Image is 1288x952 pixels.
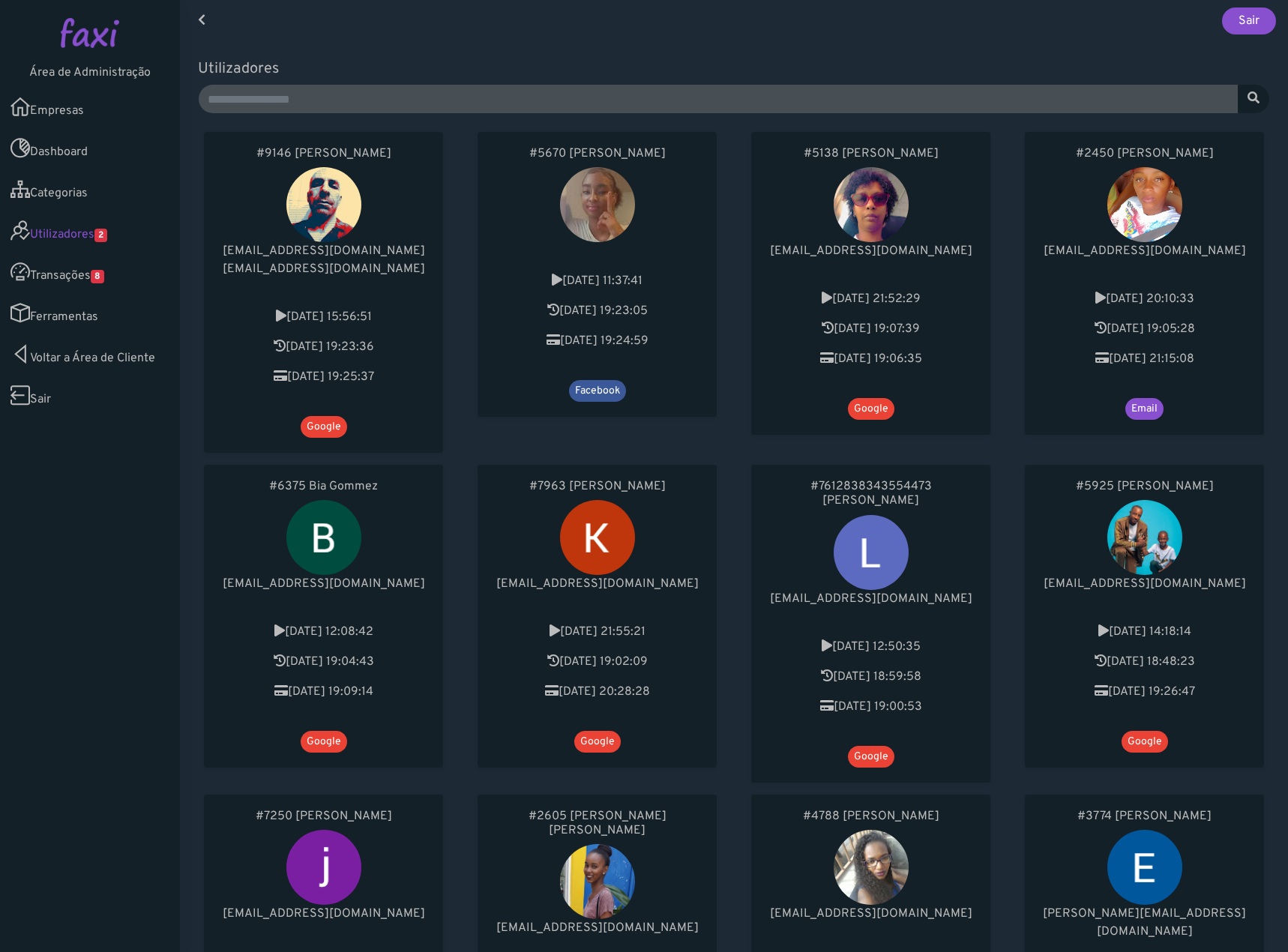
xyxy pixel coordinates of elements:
[493,810,702,838] a: #2605 [PERSON_NAME] [PERSON_NAME]
[766,320,975,338] p: Última actividade
[219,810,428,824] a: #7250 [PERSON_NAME]
[493,653,702,671] p: Última actividade
[493,332,702,350] p: Última transacção
[493,683,702,701] p: Última transacção
[493,623,702,641] p: Criado em
[1125,398,1164,420] span: Email
[770,591,972,606] span: [EMAIL_ADDRESS][DOMAIN_NAME]
[766,810,975,824] a: #4788 [PERSON_NAME]
[1040,810,1249,824] a: #3774 [PERSON_NAME]
[1040,653,1249,671] p: Última actividade
[770,906,972,921] span: [EMAIL_ADDRESS][DOMAIN_NAME]
[223,262,425,277] span: [EMAIL_ADDRESS][DOMAIN_NAME]
[496,921,699,936] span: [EMAIL_ADDRESS][DOMAIN_NAME]
[1040,320,1249,338] p: Última actividade
[493,302,702,320] p: Última actividade
[766,638,975,656] p: Criado em
[219,653,428,671] p: Última actividade
[1040,683,1249,701] p: Última transacção
[766,698,975,716] p: Última transacção
[766,480,975,508] a: #7612838343554473 [PERSON_NAME]
[766,350,975,368] p: Última transacção
[223,576,425,591] span: [EMAIL_ADDRESS][DOMAIN_NAME]
[94,229,107,242] span: 2
[1222,7,1276,34] a: Sair
[493,147,702,161] a: #5670 [PERSON_NAME]
[223,906,425,921] span: [EMAIL_ADDRESS][DOMAIN_NAME]
[1040,147,1249,161] a: #2450 [PERSON_NAME]
[766,290,975,308] p: Criado em
[493,272,702,290] p: Criado em
[766,147,975,161] a: #5138 [PERSON_NAME]
[223,244,425,259] span: [EMAIL_ADDRESS][DOMAIN_NAME]
[766,668,975,686] p: Última actividade
[569,380,626,402] span: Facebook
[848,746,894,768] span: Google
[1044,576,1246,591] span: [EMAIL_ADDRESS][DOMAIN_NAME]
[1040,623,1249,641] p: Criado em
[496,576,699,591] span: [EMAIL_ADDRESS][DOMAIN_NAME]
[198,60,1270,78] h5: Utilizadores
[1044,244,1246,259] span: [EMAIL_ADDRESS][DOMAIN_NAME]
[219,683,428,701] p: Última transacção
[219,308,428,326] p: Criado em
[493,480,702,494] a: #7963 [PERSON_NAME]
[1040,350,1249,368] p: Última transacção
[301,416,347,438] span: Google
[1040,290,1249,308] p: Criado em
[219,368,428,386] p: Última transacção
[574,731,621,753] span: Google
[1043,906,1246,939] span: [PERSON_NAME][EMAIL_ADDRESS][DOMAIN_NAME]
[1040,480,1249,494] a: #5925 [PERSON_NAME]
[219,480,428,494] a: #6375 Bia Gommez
[219,147,428,161] a: #9146 [PERSON_NAME]
[1122,731,1168,753] span: Google
[91,270,104,283] span: 8
[770,244,972,259] span: [EMAIL_ADDRESS][DOMAIN_NAME]
[301,731,347,753] span: Google
[848,398,894,420] span: Google
[219,623,428,641] p: Criado em
[219,338,428,356] p: Última actividade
